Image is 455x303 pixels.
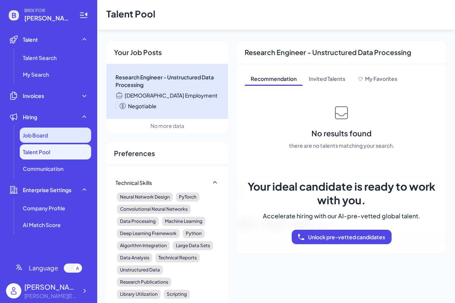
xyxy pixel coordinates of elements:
[176,193,199,202] div: PyTorch
[237,41,446,64] div: Research Engineer - Unstructured Data Processing
[29,264,58,273] span: Language
[23,221,61,229] span: AI Match Score
[117,241,170,250] div: Algorithm Integration
[117,229,180,238] div: Deep Learning Framework
[115,73,219,88] span: Research Engineer - Unstructured Data Processing
[245,73,303,85] span: Recommendation
[24,14,70,23] span: fiona.jjsun@gmail.com
[117,205,191,214] div: Convolutional Neural Networks
[23,54,57,62] span: Talent Search
[128,102,156,110] span: Negotiable
[117,217,159,226] div: Data Processing
[365,75,397,82] span: My Favorites
[303,73,351,85] span: Invited Talents
[6,283,21,298] img: user_logo.png
[289,142,394,149] span: there are no talents matching your search.
[237,180,446,207] span: Your ideal candidate is ready to work with you.
[183,229,205,238] div: Python
[23,113,37,121] span: Hiring
[23,165,63,172] span: Communication
[23,186,71,194] span: Enterprise Settings
[125,92,218,99] span: [DEMOGRAPHIC_DATA] Employment
[23,92,44,99] span: Invoices
[106,142,228,165] div: Preferences
[311,128,371,139] span: No results found
[23,204,65,212] span: Company Profile
[162,217,205,226] div: Machine Learning
[308,234,385,240] span: Unlock pre-vetted candidates
[164,290,190,299] div: Scripting
[117,193,173,202] div: Neural Network Design
[23,148,50,156] span: Talent Pool
[24,282,77,292] div: Fiona Sun
[263,211,420,221] span: Accelerate hiring with our AI-pre-vetted global talent.
[106,41,228,64] div: Your Job Posts
[117,265,163,275] div: Unstructured Data
[117,253,152,262] div: Data Analysis
[117,290,161,299] div: Library Utilization
[155,253,200,262] div: Technical Reports
[150,122,184,130] div: No more data
[23,71,49,78] span: My Search
[23,36,38,43] span: Talent
[292,230,392,244] button: Unlock pre-vetted candidates
[115,179,152,186] div: Technical Skills
[173,241,213,250] div: Large Data Sets
[23,131,48,139] span: Job Board
[117,278,171,287] div: Research Publications
[24,8,70,14] span: BRIX FOR
[24,292,77,300] div: fiona.jjsun@gmail.com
